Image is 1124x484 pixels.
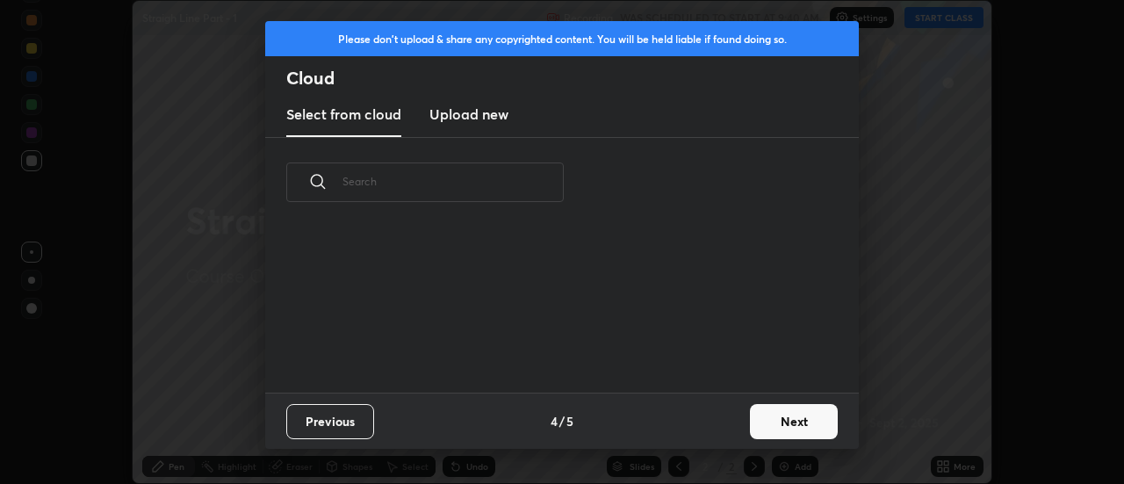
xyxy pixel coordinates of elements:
h4: 4 [551,412,558,430]
h4: / [559,412,565,430]
h2: Cloud [286,67,859,90]
h4: 5 [566,412,573,430]
h3: Select from cloud [286,104,401,125]
h3: Upload new [429,104,508,125]
input: Search [342,144,564,219]
button: Previous [286,404,374,439]
button: Next [750,404,838,439]
div: Please don't upload & share any copyrighted content. You will be held liable if found doing so. [265,21,859,56]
